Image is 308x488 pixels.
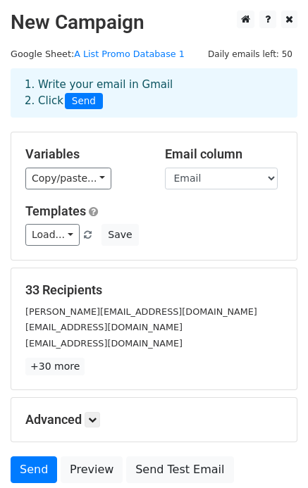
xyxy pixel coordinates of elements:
[165,146,283,162] h5: Email column
[25,168,111,189] a: Copy/paste...
[25,322,183,332] small: [EMAIL_ADDRESS][DOMAIN_NAME]
[238,420,308,488] iframe: Chat Widget
[25,338,183,349] small: [EMAIL_ADDRESS][DOMAIN_NAME]
[203,46,297,62] span: Daily emails left: 50
[11,456,57,483] a: Send
[11,11,297,35] h2: New Campaign
[25,282,283,298] h5: 33 Recipients
[25,224,80,246] a: Load...
[65,93,103,110] span: Send
[25,412,283,427] h5: Advanced
[25,146,144,162] h5: Variables
[126,456,233,483] a: Send Test Email
[74,49,185,59] a: A List Promo Database 1
[25,358,85,375] a: +30 more
[14,77,294,109] div: 1. Write your email in Gmail 2. Click
[25,204,86,218] a: Templates
[11,49,185,59] small: Google Sheet:
[203,49,297,59] a: Daily emails left: 50
[61,456,123,483] a: Preview
[25,306,257,317] small: [PERSON_NAME][EMAIL_ADDRESS][DOMAIN_NAME]
[101,224,138,246] button: Save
